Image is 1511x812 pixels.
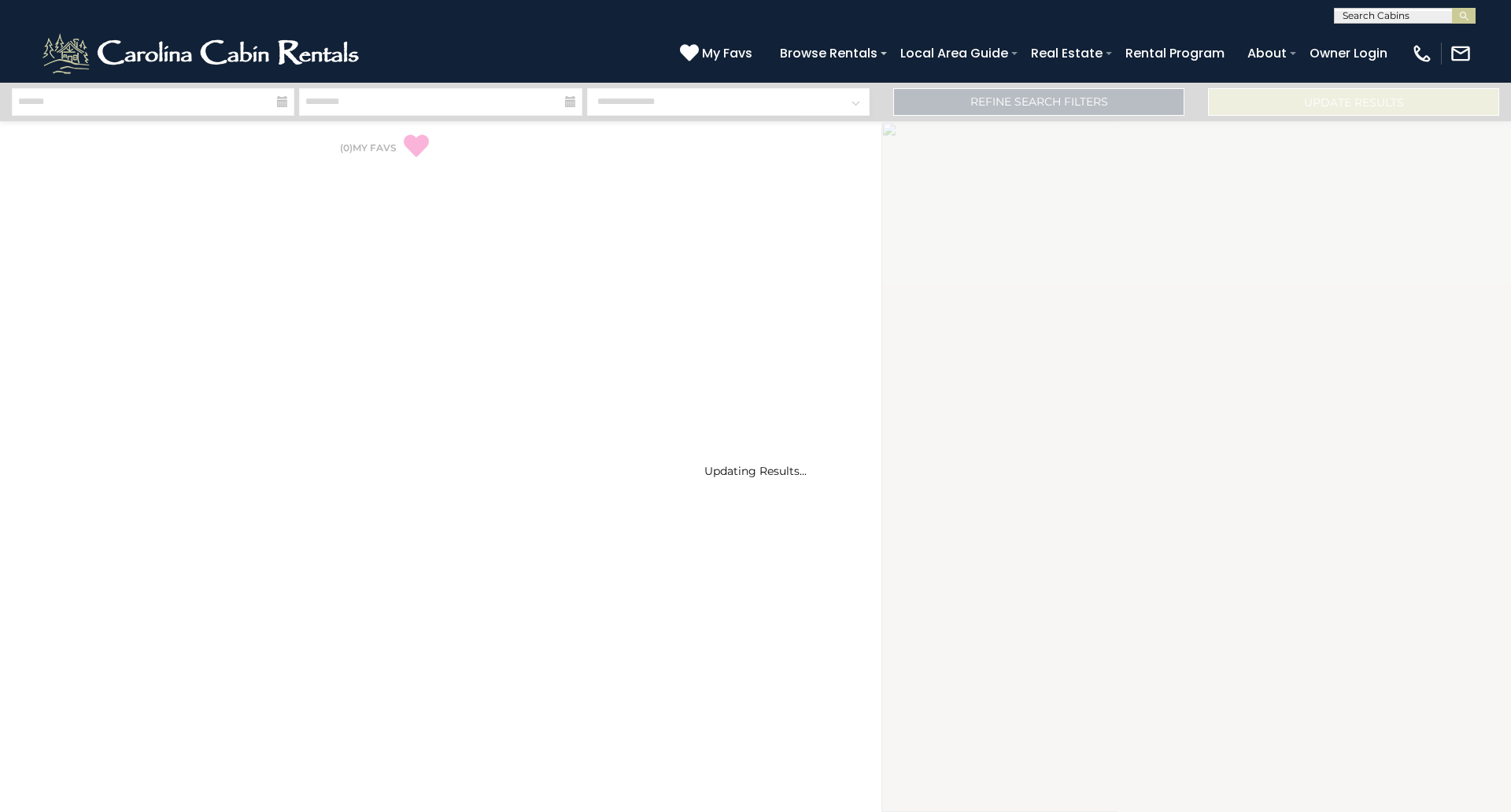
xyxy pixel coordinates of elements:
[702,43,752,63] span: My Favs
[680,43,756,64] a: My Favs
[1023,39,1110,67] a: Real Estate
[1239,39,1295,67] a: About
[1450,43,1472,65] img: mail-regular-white.png
[1411,43,1433,65] img: phone-regular-white.png
[1118,39,1232,67] a: Rental Program
[772,39,885,67] a: Browse Rentals
[39,30,366,77] img: White-1-2.png
[1302,39,1395,67] a: Owner Login
[892,39,1016,67] a: Local Area Guide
